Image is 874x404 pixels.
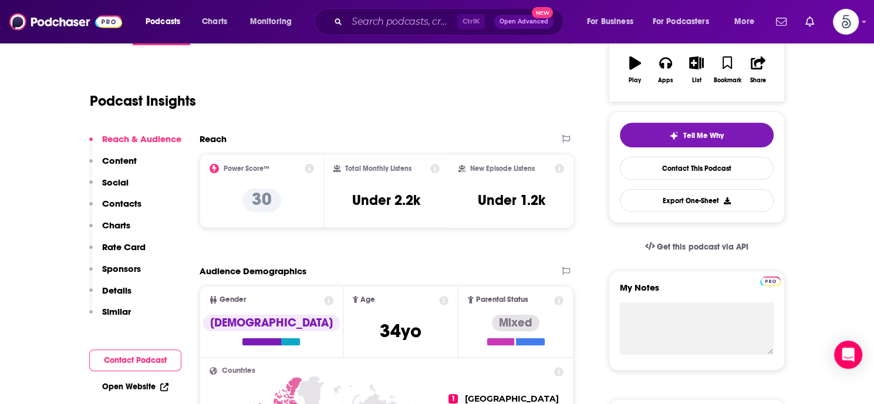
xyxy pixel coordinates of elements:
button: open menu [242,12,307,31]
div: Bookmark [713,77,741,84]
div: Search podcasts, credits, & more... [326,8,575,35]
span: Open Advanced [500,19,548,25]
button: Bookmark [712,49,743,91]
div: Share [750,77,766,84]
p: Similar [102,306,131,317]
div: [DEMOGRAPHIC_DATA] [203,315,340,331]
span: Monitoring [250,14,292,30]
a: Show notifications dropdown [801,12,819,32]
span: Get this podcast via API [657,242,748,252]
img: tell me why sparkle [669,131,679,140]
img: Podchaser Pro [760,277,781,286]
span: For Podcasters [653,14,709,30]
button: Social [89,177,129,198]
span: [GEOGRAPHIC_DATA] [465,393,559,404]
button: Charts [89,220,130,241]
button: Share [743,49,773,91]
img: User Profile [833,9,859,35]
span: Podcasts [146,14,180,30]
div: Mixed [492,315,539,331]
span: Ctrl K [457,14,485,29]
h2: Audience Demographics [200,265,306,277]
label: My Notes [620,282,774,302]
h2: Power Score™ [224,164,269,173]
p: 30 [242,188,281,212]
span: More [734,14,754,30]
h1: Podcast Insights [90,92,196,110]
button: Open AdvancedNew [494,15,554,29]
span: Countries [222,367,255,375]
h3: Under 1.2k [478,191,545,209]
h2: Total Monthly Listens [345,164,411,173]
span: Logged in as Spiral5-G2 [833,9,859,35]
div: Play [629,77,641,84]
span: Parental Status [476,296,528,304]
button: List [681,49,711,91]
button: Export One-Sheet [620,189,774,212]
button: open menu [579,12,648,31]
button: Contacts [89,198,141,220]
p: Details [102,285,131,296]
button: Contact Podcast [89,349,181,371]
h2: Reach [200,133,227,144]
button: open menu [137,12,195,31]
div: Apps [658,77,673,84]
span: For Business [587,14,633,30]
a: Show notifications dropdown [771,12,791,32]
p: Social [102,177,129,188]
button: Apps [650,49,681,91]
button: Play [620,49,650,91]
a: Get this podcast via API [636,233,758,261]
button: Reach & Audience [89,133,181,155]
span: 34 yo [380,319,421,342]
button: Rate Card [89,241,146,263]
button: Details [89,285,131,307]
h2: New Episode Listens [470,164,535,173]
div: List [692,77,701,84]
p: Sponsors [102,263,141,274]
span: New [532,7,553,18]
p: Reach & Audience [102,133,181,144]
span: Tell Me Why [683,131,724,140]
button: Content [89,155,137,177]
p: Charts [102,220,130,231]
span: Charts [202,14,227,30]
a: Charts [194,12,234,31]
span: Gender [220,296,246,304]
button: tell me why sparkleTell Me Why [620,123,774,147]
a: Pro website [760,275,781,286]
a: Open Website [102,382,168,392]
button: Show profile menu [833,9,859,35]
button: open menu [645,12,726,31]
button: Sponsors [89,263,141,285]
a: Contact This Podcast [620,157,774,180]
button: open menu [726,12,769,31]
button: Similar [89,306,131,328]
p: Content [102,155,137,166]
span: 1 [448,394,458,403]
p: Rate Card [102,241,146,253]
input: Search podcasts, credits, & more... [347,12,457,31]
img: Podchaser - Follow, Share and Rate Podcasts [9,11,122,33]
p: Contacts [102,198,141,209]
span: Age [360,296,375,304]
div: Open Intercom Messenger [834,341,862,369]
h3: Under 2.2k [352,191,420,209]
